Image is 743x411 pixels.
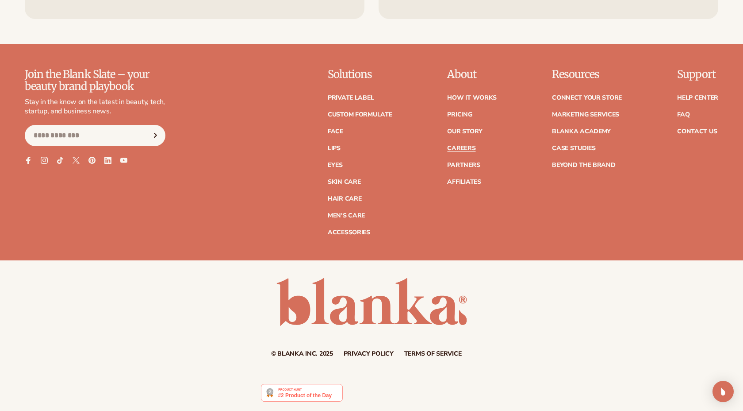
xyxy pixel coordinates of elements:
[344,351,394,357] a: Privacy policy
[328,196,361,202] a: Hair Care
[552,128,611,135] a: Blanka Academy
[328,229,370,236] a: Accessories
[404,351,462,357] a: Terms of service
[146,125,165,146] button: Subscribe
[552,112,619,118] a: Marketing services
[349,384,482,407] iframe: Customer reviews powered by Trustpilot
[447,112,472,118] a: Pricing
[328,162,343,168] a: Eyes
[328,128,343,135] a: Face
[552,69,622,80] p: Resources
[447,179,481,185] a: Affiliates
[677,69,718,80] p: Support
[271,349,333,358] small: © Blanka Inc. 2025
[447,69,497,80] p: About
[447,162,480,168] a: Partners
[552,95,622,101] a: Connect your store
[25,97,165,116] p: Stay in the know on the latest in beauty, tech, startup, and business news.
[712,381,734,402] div: Open Intercom Messenger
[328,179,360,185] a: Skin Care
[328,145,341,151] a: Lips
[328,213,365,219] a: Men's Care
[25,69,165,92] p: Join the Blank Slate – your beauty brand playbook
[261,384,343,402] img: Blanka - Start a beauty or cosmetic line in under 5 minutes | Product Hunt
[447,95,497,101] a: How It Works
[677,112,689,118] a: FAQ
[552,162,616,168] a: Beyond the brand
[328,95,374,101] a: Private label
[447,145,475,151] a: Careers
[328,112,392,118] a: Custom formulate
[328,69,392,80] p: Solutions
[552,145,596,151] a: Case Studies
[447,128,482,135] a: Our Story
[677,128,717,135] a: Contact Us
[677,95,718,101] a: Help Center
